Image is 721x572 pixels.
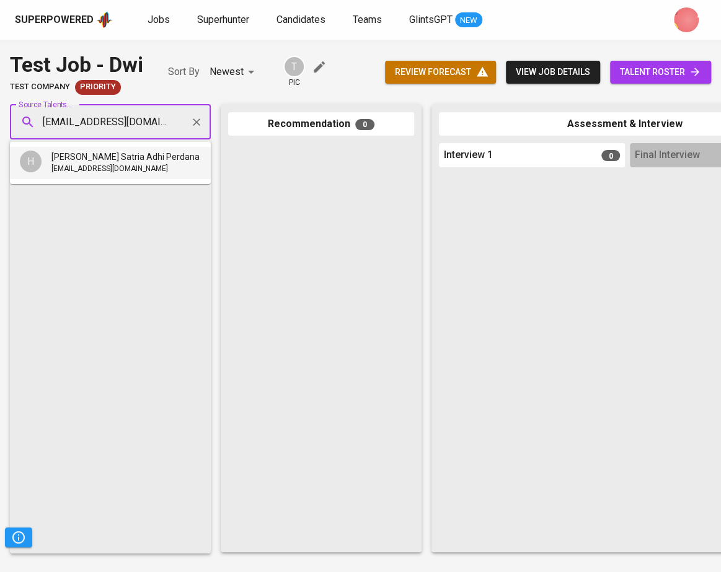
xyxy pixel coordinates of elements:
span: [EMAIL_ADDRESS][DOMAIN_NAME] [51,163,168,175]
div: T [283,56,305,77]
span: Superhunter [197,14,249,25]
span: Candidates [276,14,325,25]
p: Sort By [168,64,200,79]
span: Priority [75,81,121,93]
img: dwi.nugrahini@glints.com [674,7,699,32]
span: NEW [455,14,482,27]
button: review forecast [385,61,496,84]
a: Jobs [148,12,172,28]
span: Interview 1 [444,148,493,162]
span: review forecast [395,64,486,80]
span: GlintsGPT [409,14,453,25]
button: view job details [506,61,600,84]
a: Superhunter [197,12,252,28]
a: GlintsGPT NEW [409,12,482,28]
a: Superpoweredapp logo [15,11,113,29]
span: [PERSON_NAME] Satria Adhi Perdana [51,151,200,163]
a: talent roster [610,61,711,84]
p: Newest [210,64,244,79]
span: talent roster [620,64,701,80]
span: view job details [516,64,590,80]
span: Teams [353,14,382,25]
div: pic [283,56,305,88]
span: Jobs [148,14,170,25]
span: 0 [601,150,620,161]
button: Close [204,121,206,123]
button: Pipeline Triggers [5,527,32,547]
span: Test Company [10,81,70,93]
a: Candidates [276,12,328,28]
div: Recommendation [228,112,414,136]
div: H [20,151,42,172]
div: Newest [210,61,259,84]
div: New Job received from Demand Team [75,80,121,95]
div: Test Job - Dwi [10,50,143,80]
a: Teams [353,12,384,28]
span: 0 [355,119,374,130]
img: app logo [96,11,113,29]
span: Final Interview [635,148,700,162]
button: Clear [188,113,205,131]
div: Superpowered [15,13,94,27]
